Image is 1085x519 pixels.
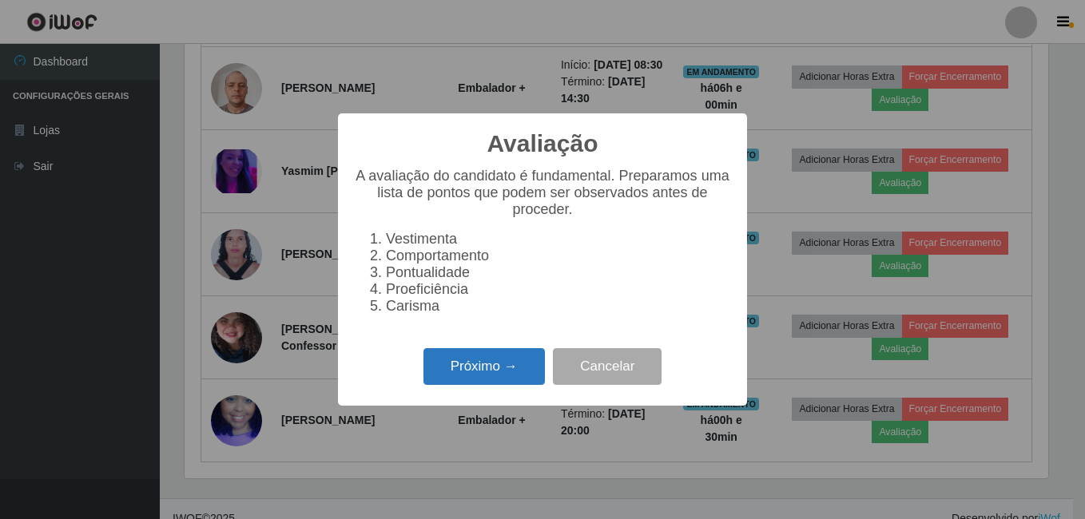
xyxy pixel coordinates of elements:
[386,264,731,281] li: Pontualidade
[386,281,731,298] li: Proeficiência
[553,348,662,386] button: Cancelar
[386,231,731,248] li: Vestimenta
[487,129,598,158] h2: Avaliação
[423,348,545,386] button: Próximo →
[386,248,731,264] li: Comportamento
[354,168,731,218] p: A avaliação do candidato é fundamental. Preparamos uma lista de pontos que podem ser observados a...
[386,298,731,315] li: Carisma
